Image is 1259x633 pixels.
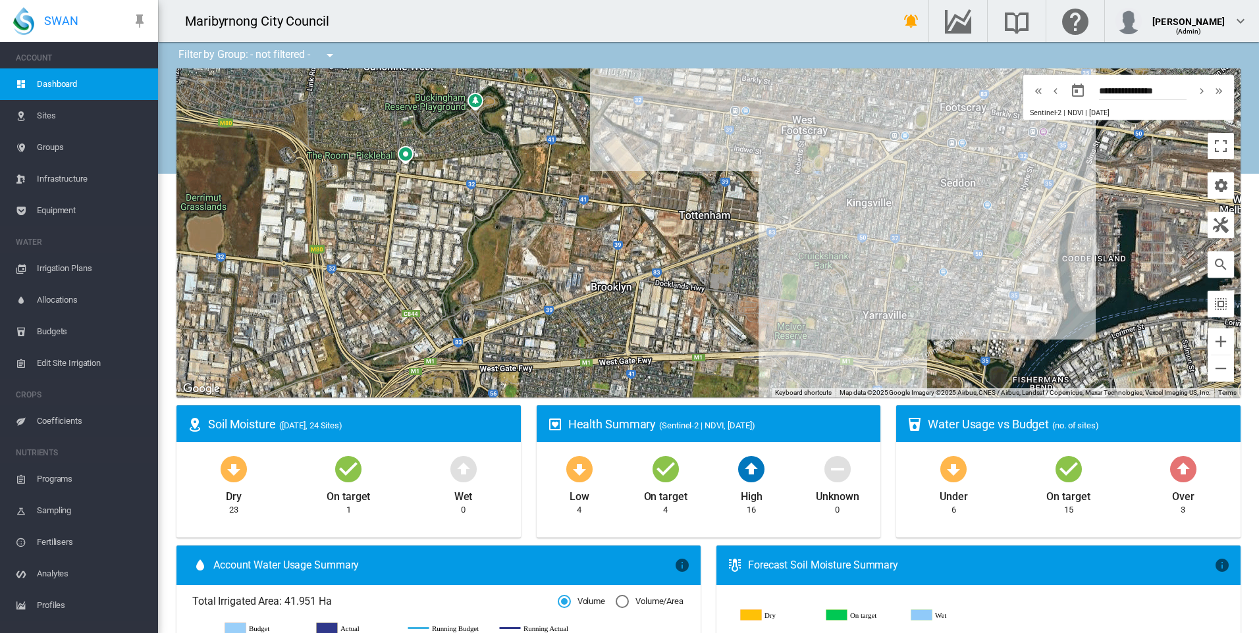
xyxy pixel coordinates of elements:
[1213,257,1229,272] md-icon: icon-magnify
[1213,296,1229,312] md-icon: icon-select-all
[16,47,147,68] span: ACCOUNT
[1001,13,1032,29] md-icon: Search the knowledge base
[644,484,687,504] div: On target
[448,453,479,484] md-icon: icon-arrow-up-bold-circle
[616,595,683,608] md-radio-button: Volume/Area
[1181,504,1185,516] div: 3
[132,13,147,29] md-icon: icon-pin
[1213,178,1229,193] md-icon: icon-cog
[1208,172,1234,199] button: icon-cog
[1167,453,1199,484] md-icon: icon-arrow-up-bold-circle
[1031,83,1046,99] md-icon: icon-chevron-double-left
[951,504,956,516] div: 6
[317,42,343,68] button: icon-menu-down
[727,557,743,573] md-icon: icon-thermometer-lines
[279,420,342,430] span: ([DATE], 24 Sites)
[37,558,147,590] span: Analytes
[1210,83,1227,99] button: icon-chevron-double-right
[180,380,223,397] img: Google
[322,47,338,63] md-icon: icon-menu-down
[180,380,223,397] a: Open this area in Google Maps (opens a new window)
[568,416,871,432] div: Health Summary
[835,504,840,516] div: 0
[37,590,147,621] span: Profiles
[547,417,563,432] md-icon: icon-heart-box-outline
[907,417,923,432] md-icon: icon-cup-water
[37,132,147,163] span: Groups
[816,484,859,504] div: Unknown
[1085,109,1109,117] span: | [DATE]
[1172,484,1194,504] div: Over
[37,253,147,284] span: Irrigation Plans
[1176,28,1202,35] span: (Admin)
[1233,13,1248,29] md-icon: icon-chevron-down
[1208,291,1234,317] button: icon-select-all
[37,495,147,526] span: Sampling
[169,42,347,68] div: Filter by Group: - not filtered -
[659,420,755,430] span: (Sentinel-2 | NDVI, [DATE])
[229,504,238,516] div: 23
[37,463,147,495] span: Programs
[663,504,668,516] div: 4
[840,389,1211,396] span: Map data ©2025 Google Imagery ©2025 Airbus, CNES / Airbus, Landsat / Copernicus, Maxar Technologi...
[1208,251,1234,278] button: icon-magnify
[1046,484,1090,504] div: On target
[1208,355,1234,382] button: Zoom out
[938,453,969,484] md-icon: icon-arrow-down-bold-circle
[37,526,147,558] span: Fertilisers
[911,609,986,621] g: Wet
[37,316,147,347] span: Budgets
[37,195,147,226] span: Equipment
[1214,557,1230,573] md-icon: icon-information
[187,417,203,432] md-icon: icon-map-marker-radius
[37,284,147,316] span: Allocations
[1047,83,1064,99] button: icon-chevron-left
[1212,83,1226,99] md-icon: icon-chevron-double-right
[1218,389,1237,396] a: Terms
[741,484,763,504] div: High
[1194,83,1209,99] md-icon: icon-chevron-right
[192,557,208,573] md-icon: icon-water
[650,453,682,484] md-icon: icon-checkbox-marked-circle
[1052,420,1099,430] span: (no. of sites)
[822,453,853,484] md-icon: icon-minus-circle
[37,68,147,100] span: Dashboard
[747,504,756,516] div: 16
[903,13,919,29] md-icon: icon-bell-ring
[37,100,147,132] span: Sites
[208,416,510,432] div: Soil Moisture
[37,347,147,379] span: Edit Site Irrigation
[674,557,690,573] md-icon: icon-information
[333,453,364,484] md-icon: icon-checkbox-marked-circle
[218,453,250,484] md-icon: icon-arrow-down-bold-circle
[898,8,924,34] button: icon-bell-ring
[16,442,147,463] span: NUTRIENTS
[570,484,589,504] div: Low
[1053,453,1085,484] md-icon: icon-checkbox-marked-circle
[461,504,466,516] div: 0
[942,13,974,29] md-icon: Go to the Data Hub
[1065,78,1091,104] button: md-calendar
[213,558,674,572] span: Account Water Usage Summary
[741,609,816,621] g: Dry
[1115,8,1142,34] img: profile.jpg
[16,384,147,405] span: CROPS
[327,484,370,504] div: On target
[564,453,595,484] md-icon: icon-arrow-down-bold-circle
[1208,328,1234,355] button: Zoom in
[454,484,473,504] div: Wet
[775,388,832,397] button: Keyboard shortcuts
[558,595,605,608] md-radio-button: Volume
[13,7,34,35] img: SWAN-Landscape-Logo-Colour-drop.png
[1193,83,1210,99] button: icon-chevron-right
[37,163,147,195] span: Infrastructure
[192,594,558,609] span: Total Irrigated Area: 41.951 Ha
[826,609,901,621] g: On target
[37,405,147,437] span: Coefficients
[736,453,767,484] md-icon: icon-arrow-up-bold-circle
[226,484,242,504] div: Dry
[940,484,968,504] div: Under
[577,504,581,516] div: 4
[1059,13,1091,29] md-icon: Click here for help
[346,504,351,516] div: 1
